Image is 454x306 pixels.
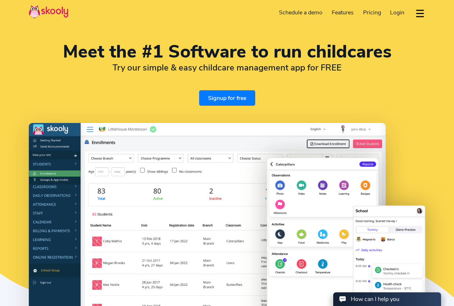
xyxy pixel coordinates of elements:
a: Pricing [358,7,386,18]
button: dropdown menu [415,5,425,22]
a: Schedule a demo [275,7,327,18]
a: Features [327,7,358,18]
span: Login [390,9,404,17]
span: Pricing [363,9,381,17]
img: Skooly [29,5,68,19]
h2: Try our simple & easy childcare management app for FREE [29,62,425,73]
a: Login [385,7,409,18]
a: Signup for free [199,90,255,106]
h1: Meet the #1 Software to run childcares [29,43,425,60]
